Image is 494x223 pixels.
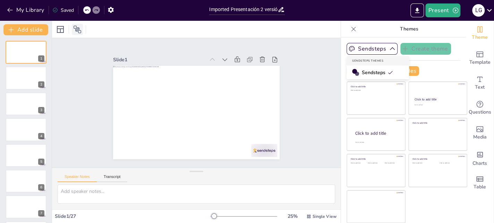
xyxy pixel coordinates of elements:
[473,133,487,141] span: Media
[347,43,398,55] button: Sendsteps
[6,144,46,167] div: 5
[410,3,424,17] button: Export to PowerPoint
[351,162,366,164] div: Click to add text
[58,175,97,182] button: Speaker Notes
[144,21,227,72] div: Slide 1
[55,24,66,35] div: Layout
[440,162,461,164] div: Click to add text
[466,96,494,121] div: Get real-time input from your audience
[355,142,399,143] div: Click to add body
[415,97,461,101] div: Click to add title
[38,133,44,139] div: 4
[6,41,46,64] div: 1
[359,21,459,37] p: Themes
[385,162,400,164] div: Click to add text
[412,121,462,124] div: Click to add title
[97,175,128,182] button: Transcript
[38,81,44,88] div: 2
[466,145,494,170] div: Add charts and graphs
[351,90,400,91] div: Click to add text
[351,158,400,160] div: Click to add title
[466,46,494,71] div: Add ready made slides
[52,7,74,14] div: Saved
[73,25,82,34] span: Position
[472,3,485,17] button: L G
[313,214,337,219] span: Single View
[368,162,383,164] div: Click to add text
[472,4,485,17] div: L G
[38,107,44,113] div: 3
[469,108,491,116] span: Questions
[38,159,44,165] div: 5
[38,210,44,216] div: 7
[466,121,494,145] div: Add images, graphics, shapes or video
[472,34,488,41] span: Theme
[347,56,409,65] div: Sendsteps Themes
[469,59,491,66] span: Template
[6,170,46,193] div: 6
[466,170,494,195] div: Add a table
[425,3,460,17] button: Present
[6,118,46,141] div: 4
[400,43,451,55] button: Create theme
[475,83,485,91] span: Text
[351,85,400,88] div: Click to add title
[6,92,46,115] div: 3
[474,183,486,191] span: Table
[412,162,434,164] div: Click to add text
[414,104,460,106] div: Click to add text
[355,130,400,136] div: Click to add title
[209,5,277,15] input: Insert title
[55,213,211,220] div: Slide 1 / 27
[38,55,44,62] div: 1
[5,5,47,16] button: My Library
[412,158,462,160] div: Click to add title
[362,69,393,76] span: Sendsteps
[38,184,44,190] div: 6
[472,160,487,167] span: Charts
[466,71,494,96] div: Add text boxes
[284,213,301,220] div: 25 %
[6,66,46,89] div: 2
[6,195,46,218] div: 7
[466,21,494,46] div: Change the overall theme
[3,24,48,35] button: Add slide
